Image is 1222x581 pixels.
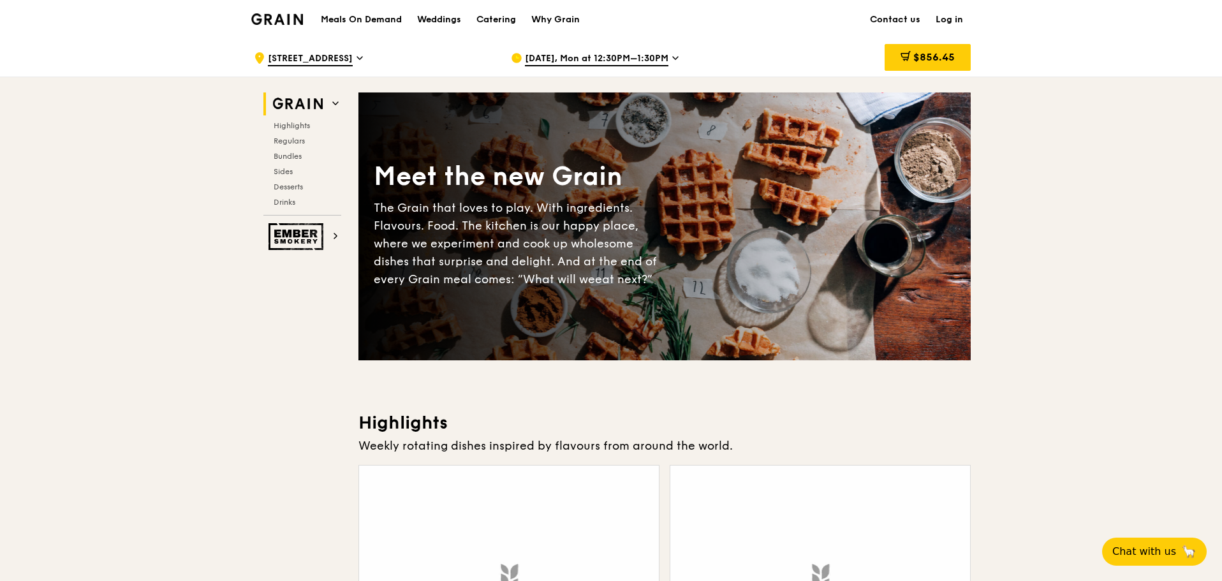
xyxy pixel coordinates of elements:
[417,1,461,39] div: Weddings
[525,52,668,66] span: [DATE], Mon at 12:30PM–1:30PM
[274,182,303,191] span: Desserts
[374,159,665,194] div: Meet the new Grain
[269,223,327,250] img: Ember Smokery web logo
[274,121,310,130] span: Highlights
[358,411,971,434] h3: Highlights
[358,437,971,455] div: Weekly rotating dishes inspired by flavours from around the world.
[1102,538,1207,566] button: Chat with us🦙
[862,1,928,39] a: Contact us
[251,13,303,25] img: Grain
[531,1,580,39] div: Why Grain
[913,51,955,63] span: $856.45
[374,199,665,288] div: The Grain that loves to play. With ingredients. Flavours. Food. The kitchen is our happy place, w...
[524,1,587,39] a: Why Grain
[269,92,327,115] img: Grain web logo
[268,52,353,66] span: [STREET_ADDRESS]
[928,1,971,39] a: Log in
[409,1,469,39] a: Weddings
[1112,544,1176,559] span: Chat with us
[476,1,516,39] div: Catering
[274,198,295,207] span: Drinks
[274,152,302,161] span: Bundles
[321,13,402,26] h1: Meals On Demand
[469,1,524,39] a: Catering
[1181,544,1196,559] span: 🦙
[274,136,305,145] span: Regulars
[274,167,293,176] span: Sides
[595,272,652,286] span: eat next?”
